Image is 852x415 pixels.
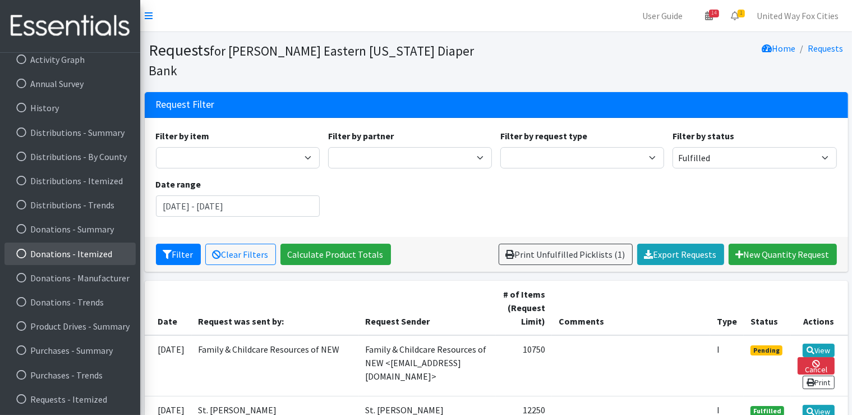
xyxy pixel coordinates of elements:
[149,43,475,79] small: for [PERSON_NAME] Eastern [US_STATE] Diaper Bank
[803,376,835,389] a: Print
[500,129,587,143] label: Filter by request type
[4,291,136,313] a: Donations - Trends
[156,195,320,217] input: January 1, 2011 - December 31, 2011
[673,129,734,143] label: Filter by status
[496,281,552,335] th: # of Items (Request Limit)
[4,388,136,411] a: Requests - Itemized
[738,10,745,17] span: 1
[145,281,192,335] th: Date
[4,48,136,71] a: Activity Graph
[729,244,837,265] a: New Quantity Request
[750,345,782,355] span: Pending
[4,267,136,289] a: Donations - Manufacturer
[145,335,192,396] td: [DATE]
[192,281,359,335] th: Request was sent by:
[798,357,834,375] a: Cancel
[696,4,722,27] a: 14
[4,145,136,168] a: Distributions - By County
[149,40,492,79] h1: Requests
[359,281,496,335] th: Request Sender
[803,344,835,357] a: View
[748,4,848,27] a: United Way Fox Cities
[4,97,136,119] a: History
[762,43,796,54] a: Home
[4,339,136,362] a: Purchases - Summary
[709,10,719,17] span: 14
[496,335,552,396] td: 10750
[4,7,136,45] img: HumanEssentials
[633,4,692,27] a: User Guide
[359,335,496,396] td: Family & Childcare Resources of NEW <[EMAIL_ADDRESS][DOMAIN_NAME]>
[156,177,201,191] label: Date range
[717,344,720,355] abbr: Individual
[499,244,633,265] a: Print Unfulfilled Picklists (1)
[192,335,359,396] td: Family & Childcare Resources of NEW
[552,281,710,335] th: Comments
[156,99,215,111] h3: Request Filter
[4,315,136,338] a: Product Drives - Summary
[744,281,791,335] th: Status
[637,244,724,265] a: Export Requests
[4,121,136,144] a: Distributions - Summary
[791,281,848,335] th: Actions
[4,194,136,216] a: Distributions - Trends
[808,43,844,54] a: Requests
[4,72,136,95] a: Annual Survey
[710,281,744,335] th: Type
[4,364,136,386] a: Purchases - Trends
[4,170,136,192] a: Distributions - Itemized
[156,244,201,265] button: Filter
[4,243,136,265] a: Donations - Itemized
[280,244,391,265] a: Calculate Product Totals
[328,129,394,143] label: Filter by partner
[722,4,748,27] a: 1
[4,218,136,240] a: Donations - Summary
[156,129,210,143] label: Filter by item
[205,244,276,265] a: Clear Filters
